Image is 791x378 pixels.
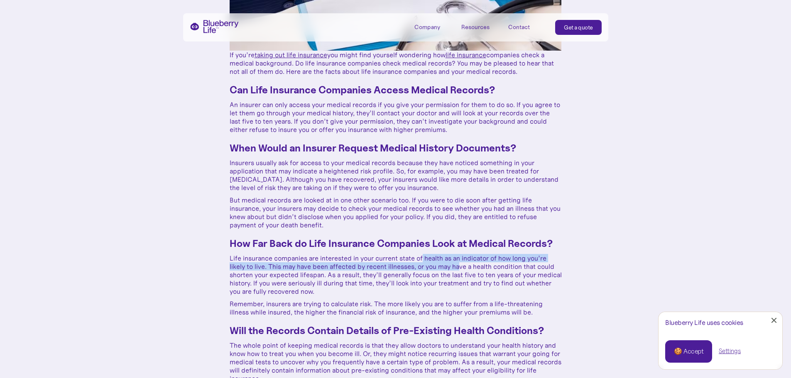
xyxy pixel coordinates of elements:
h3: When Would an Insurer Request Medical History Documents? [230,142,562,154]
p: Remember, insurers are trying to calculate risk. The more likely you are to suffer from a life-th... [230,300,562,316]
a: Settings [719,347,741,356]
p: But medical records are looked at in one other scenario too. If you were to die soon after gettin... [230,196,562,229]
a: 🍪 Accept [665,340,712,363]
h3: Can Life Insurance Companies Access Medical Records? [230,84,562,96]
a: life insurance [446,51,486,59]
h3: How Far Back do Life Insurance Companies Look at Medical Records? [230,237,562,250]
div: Blueberry Life uses cookies [665,319,776,327]
p: Life insurance companies are interested in your current state of health as an indicator of how lo... [230,254,562,295]
div: Contact [508,24,530,31]
div: Company [414,20,452,34]
div: Resources [461,24,490,31]
div: Resources [461,20,499,34]
h3: Will the Records Contain Details of Pre-Existing Health Conditions? [230,324,562,337]
a: Close Cookie Popup [766,312,782,329]
a: home [190,20,239,33]
a: taking out life insurance [255,51,327,59]
a: Get a quote [555,20,602,35]
p: An insurer can only access your medical records if you give your permission for them to do so. If... [230,100,562,134]
p: If you’re you might find yourself wondering how companies check a medical background. Do life ins... [230,51,562,76]
div: Company [414,24,440,31]
div: 🍪 Accept [674,347,703,356]
div: Get a quote [564,23,593,32]
p: Insurers usually ask for access to your medical records because they have noticed something in yo... [230,159,562,192]
a: Contact [508,20,546,34]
